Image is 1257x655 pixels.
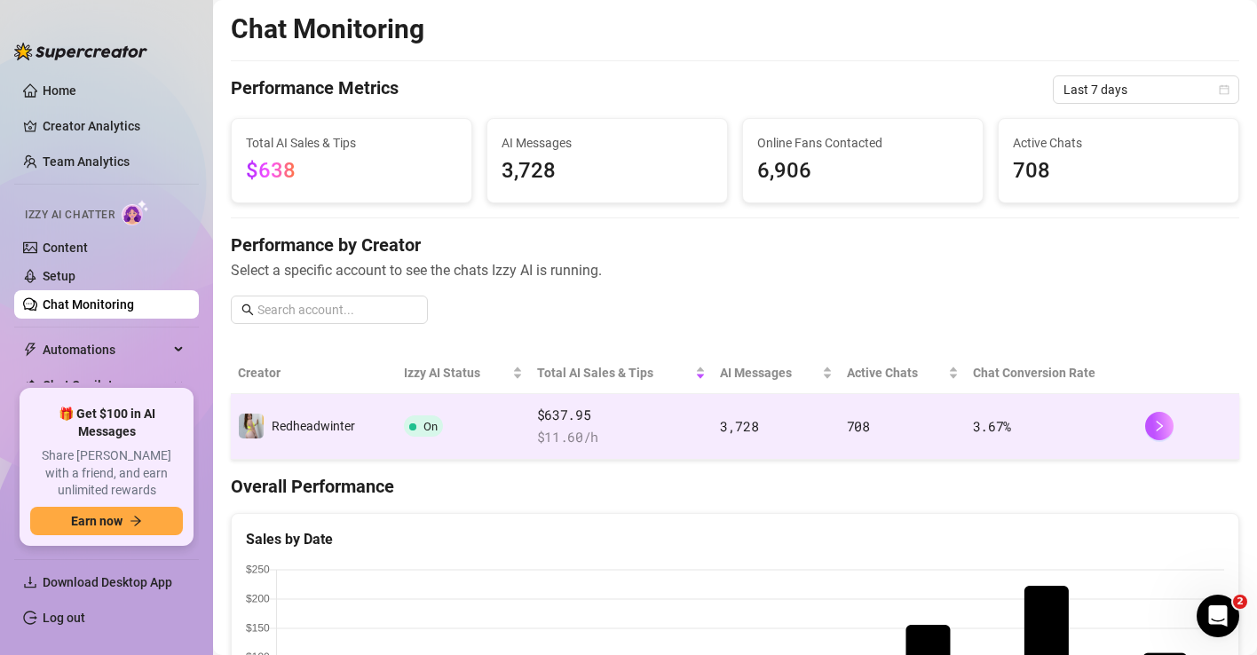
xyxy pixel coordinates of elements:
span: Share [PERSON_NAME] with a friend, and earn unlimited rewards [30,447,183,500]
span: AI Messages [720,363,818,383]
th: AI Messages [713,352,840,394]
span: $638 [246,158,296,183]
div: Sales by Date [246,528,1224,550]
span: 708 [1013,154,1224,188]
span: thunderbolt [23,343,37,357]
th: Izzy AI Status [397,352,529,394]
span: download [23,575,37,589]
span: AI Messages [502,133,713,153]
img: AI Chatter [122,200,149,225]
a: Chat Monitoring [43,297,134,312]
span: Active Chats [1013,133,1224,153]
span: $ 11.60 /h [537,427,706,448]
h4: Performance Metrics [231,75,399,104]
span: Redheadwinter [272,419,355,433]
h2: Chat Monitoring [231,12,424,46]
span: 3,728 [502,154,713,188]
img: logo-BBDzfeDw.svg [14,43,147,60]
span: search [241,304,254,316]
span: Active Chats [847,363,945,383]
span: Select a specific account to see the chats Izzy AI is running. [231,259,1239,281]
span: right [1153,420,1166,432]
h4: Performance by Creator [231,233,1239,257]
img: Redheadwinter [239,414,264,438]
iframe: Intercom live chat [1197,595,1239,637]
th: Chat Conversion Rate [966,352,1139,394]
span: calendar [1219,84,1229,95]
a: Setup [43,269,75,283]
button: right [1145,412,1174,440]
span: Izzy AI Chatter [25,207,115,224]
span: 3.67 % [973,417,1012,435]
span: arrow-right [130,515,142,527]
span: Last 7 days [1063,76,1229,103]
span: Online Fans Contacted [757,133,968,153]
span: 🎁 Get $100 in AI Messages [30,406,183,440]
span: Earn now [71,514,123,528]
span: Automations [43,335,169,364]
span: 3,728 [720,417,759,435]
th: Creator [231,352,397,394]
span: Izzy AI Status [404,363,508,383]
span: Total AI Sales & Tips [246,133,457,153]
a: Content [43,241,88,255]
span: Chat Copilot [43,371,169,399]
h4: Overall Performance [231,474,1239,499]
a: Creator Analytics [43,112,185,140]
span: 6,906 [757,154,968,188]
span: On [423,420,438,433]
input: Search account... [257,300,417,320]
button: Earn nowarrow-right [30,507,183,535]
th: Total AI Sales & Tips [530,352,713,394]
a: Team Analytics [43,154,130,169]
span: Total AI Sales & Tips [537,363,692,383]
th: Active Chats [840,352,966,394]
span: 2 [1233,595,1247,609]
img: Chat Copilot [23,379,35,391]
span: 708 [847,417,870,435]
span: Download Desktop App [43,575,172,589]
a: Home [43,83,76,98]
a: Log out [43,611,85,625]
span: $637.95 [537,405,706,426]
